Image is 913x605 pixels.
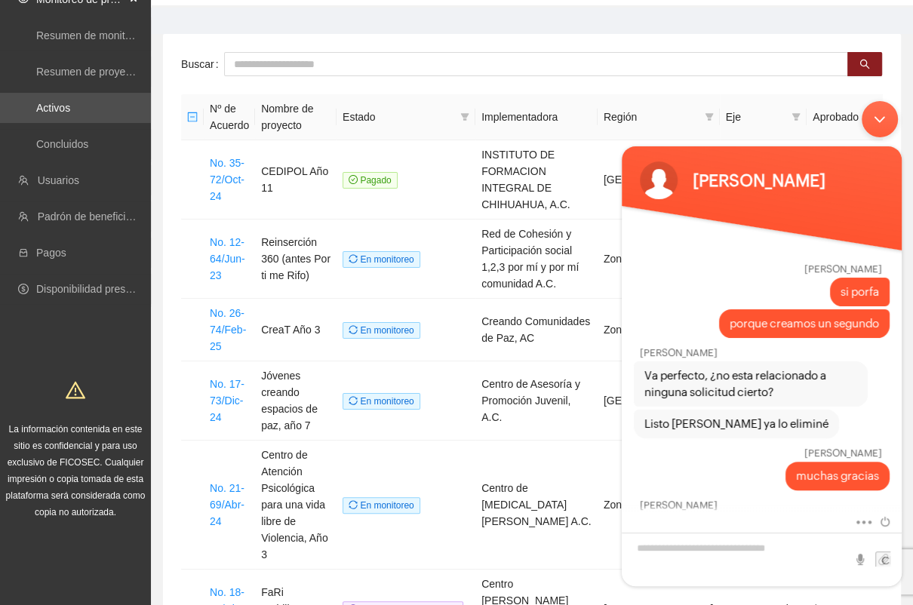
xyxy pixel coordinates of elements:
[343,322,420,339] span: En monitoreo
[343,109,454,125] span: Estado
[66,380,85,400] span: warning
[614,94,909,594] iframe: SalesIQ Chatwindow
[38,174,79,186] a: Usuarios
[349,500,358,509] span: sync
[36,138,88,150] a: Concluidos
[349,254,358,263] span: sync
[475,299,598,361] td: Creando Comunidades de Paz, AC
[598,361,720,441] td: [GEOGRAPHIC_DATA]
[460,112,469,121] span: filter
[349,325,358,334] span: sync
[475,94,598,140] th: Implementadora
[255,361,337,441] td: Jóvenes creando espacios de paz, año 7
[187,112,198,122] span: minus-square
[859,59,870,71] span: search
[210,157,244,202] a: No. 35-72/Oct-24
[598,299,720,361] td: Zona centro sur
[255,220,337,299] td: Reinserción 360 (antes Por ti me Rifo)
[181,52,224,76] label: Buscar
[604,109,699,125] span: Región
[457,106,472,128] span: filter
[6,424,146,517] span: La información contenida en este sitio es confidencial y para uso exclusivo de FICOSEC. Cualquier...
[210,307,246,352] a: No. 26-74/Feb-25
[210,378,244,423] a: No. 17-73/Dic-24
[598,441,720,570] td: Zona centro sur
[847,52,882,76] button: search
[475,220,598,299] td: Red de Cohesión y Participación social 1,2,3 por mí y por mí comunidad A.C.
[343,251,420,268] span: En monitoreo
[598,220,720,299] td: Zona centro sur
[255,94,337,140] th: Nombre de proyecto
[210,236,245,281] a: No. 12-64/Jun-23
[255,441,337,570] td: Centro de Atención Psicológica para una vida libre de Violencia, Año 3
[36,102,70,114] a: Activos
[36,283,165,295] a: Disponibilidad presupuestal
[343,393,420,410] span: En monitoreo
[475,441,598,570] td: Centro de [MEDICAL_DATA] [PERSON_NAME] A.C.
[38,210,149,223] a: Padrón de beneficiarios
[598,140,720,220] td: [GEOGRAPHIC_DATA]
[36,247,66,259] a: Pagos
[475,140,598,220] td: INSTITUTO DE FORMACION INTEGRAL DE CHIHUAHUA, A.C.
[343,497,420,514] span: En monitoreo
[210,482,244,527] a: No. 21-69/Abr-24
[255,140,337,220] td: CEDIPOL Año 11
[343,172,398,189] span: Pagado
[255,299,337,361] td: CreaT Año 3
[349,396,358,405] span: sync
[475,361,598,441] td: Centro de Asesoría y Promoción Juvenil, A.C.
[36,29,146,41] a: Resumen de monitoreo
[204,94,255,140] th: Nº de Acuerdo
[349,175,358,184] span: check-circle
[36,66,198,78] a: Resumen de proyectos aprobados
